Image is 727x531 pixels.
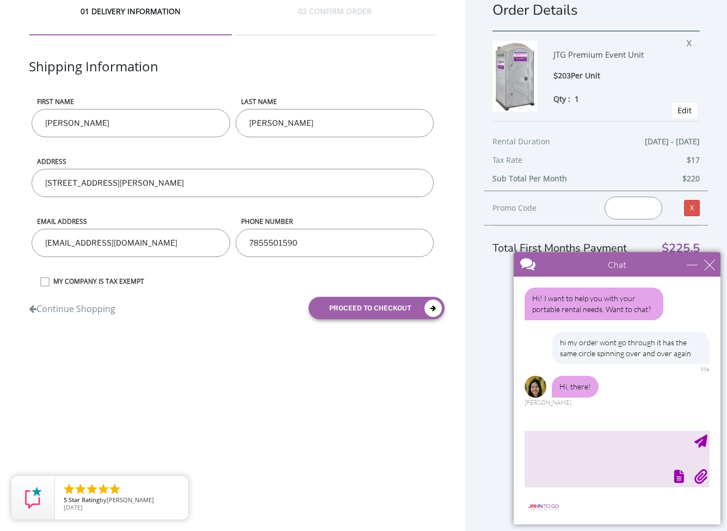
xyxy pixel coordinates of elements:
div: Total First Months Payment [492,225,700,256]
li:  [108,483,121,496]
div: $203 [553,70,678,82]
a: Edit [677,105,692,115]
span: $17 [687,154,700,167]
li:  [97,483,110,496]
b: $220 [682,173,700,184]
div: 01 DELIVERY INFORMATION [29,6,232,35]
div: 02 CONFIRM ORDER [234,6,436,35]
a: Continue Shopping [29,297,115,315]
img: Review Rating [22,487,44,509]
a: X [684,200,700,216]
div: JTG Premium Event Unit [553,41,678,70]
li:  [74,483,87,496]
div: Shipping Information [29,57,436,97]
span: X [687,34,697,48]
div: Rental Duration [492,135,700,154]
div: Promo Code [492,202,588,215]
div: Qty : [553,93,678,105]
label: First name [32,97,230,106]
iframe: Live Chat Box [507,246,727,531]
span: [DATE] - [DATE] [645,135,700,148]
span: Star Rating [69,496,100,504]
span: 1 [575,94,579,104]
label: LAST NAME [236,97,434,106]
li:  [85,483,98,496]
span: Per Unit [571,70,600,81]
b: Sub Total Per Month [492,173,567,184]
span: by [64,497,180,504]
li:  [63,483,76,496]
label: Email address [32,217,230,226]
label: MY COMPANY IS TAX EXEMPT [48,277,436,286]
span: [DATE] [64,503,83,511]
h1: Order Details [492,1,700,20]
div: Tax Rate [492,154,700,172]
span: $225.5 [662,243,700,254]
button: proceed to checkout [309,297,445,319]
span: 5 [64,496,67,504]
span: [PERSON_NAME] [107,496,154,504]
label: phone number [236,217,434,226]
